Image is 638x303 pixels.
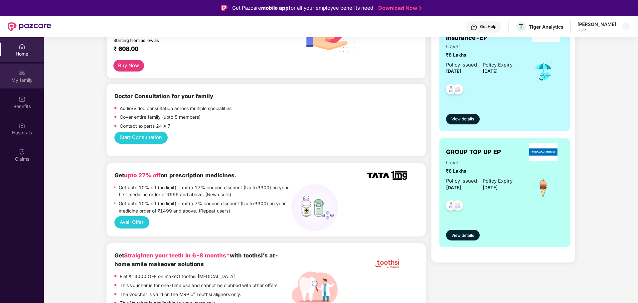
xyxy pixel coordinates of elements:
img: svg+xml;base64,PHN2ZyBpZD0iSGVscC0zMngzMiIgeG1sbnM9Imh0dHA6Ly93d3cudzMub3JnLzIwMDAvc3ZnIiB3aWR0aD... [471,24,477,31]
div: Get Pazcare for all your employee benefits need [232,4,373,12]
p: Cover entire family (upto 5 members) [120,114,201,121]
img: New Pazcare Logo [8,22,51,31]
strong: mobile app [261,5,289,11]
img: svg+xml;base64,PHN2ZyB4bWxucz0iaHR0cDovL3d3dy53My5vcmcvMjAwMC9zdmciIHdpZHRoPSI0OC45NDMiIGhlaWdodD... [450,198,466,215]
img: Logo [221,5,228,11]
img: svg+xml;base64,PHN2ZyBpZD0iSG9zcGl0YWxzIiB4bWxucz0iaHR0cDovL3d3dy53My5vcmcvMjAwMC9zdmciIHdpZHRoPS... [19,122,25,129]
b: Get with toothsi’s at-home smile makeover solutions [114,252,278,267]
div: Policy issued [446,61,477,69]
div: Tiger Analytics [529,24,563,30]
p: Contact experts 24 X 7 [120,123,171,130]
img: Stroke [419,5,422,12]
img: svg+xml;base64,PHN2ZyB3aWR0aD0iMjAiIGhlaWdodD0iMjAiIHZpZXdCb3g9IjAgMCAyMCAyMCIgZmlsbD0ibm9uZSIgeG... [19,70,25,76]
img: medicines%20(1).png [291,184,338,231]
span: [DATE] [446,69,461,74]
img: svg+xml;base64,PHN2ZyB4bWxucz0iaHR0cDovL3d3dy53My5vcmcvMjAwMC9zdmciIHdpZHRoPSI0OC45NDMiIGhlaWdodD... [450,82,466,98]
div: Policy issued [446,177,477,185]
span: [DATE] [446,185,461,190]
span: [DATE] [483,69,498,74]
div: Policy Expiry [483,61,513,69]
span: GROUP TOP UP EP [446,147,501,157]
a: Download Now [378,5,420,12]
img: svg+xml;base64,PHN2ZyBpZD0iSG9tZSIgeG1sbnM9Imh0dHA6Ly93d3cudzMub3JnLzIwMDAvc3ZnIiB3aWR0aD0iMjAiIG... [19,43,25,50]
span: ₹8 Lakhs [446,52,513,59]
span: ₹8 Lakhs [446,168,513,175]
p: Get upto 10% off (no limit) + extra 7% coupon discount (Up to ₹300) on your medicine order of ₹14... [119,200,291,215]
div: User [577,27,616,33]
img: icon [532,176,555,199]
span: [DATE] [483,185,498,190]
div: Get Help [480,24,496,29]
p: This voucher is for one-time use and cannot be clubbed with other offers. [120,282,279,289]
div: Starting from as low as [113,38,263,43]
div: [PERSON_NAME] [577,21,616,27]
img: insurerLogo [529,143,558,161]
span: Cover [446,43,513,51]
img: svg+xml;base64,PHN2ZyBpZD0iQmVuZWZpdHMiIHhtbG5zPSJodHRwOi8vd3d3LnczLm9yZy8yMDAwL3N2ZyIgd2lkdGg9Ij... [19,96,25,102]
span: View details [451,232,474,239]
img: svg+xml;base64,PHN2ZyBpZD0iQ2xhaW0iIHhtbG5zPSJodHRwOi8vd3d3LnczLm9yZy8yMDAwL3N2ZyIgd2lkdGg9IjIwIi... [19,148,25,155]
span: T [519,23,523,31]
div: ₹ 608.00 [113,45,285,53]
b: Get on prescription medicines. [114,172,236,179]
img: svg+xml;base64,PHN2ZyB4bWxucz0iaHR0cDovL3d3dy53My5vcmcvMjAwMC9zdmciIHdpZHRoPSI0OC45NDMiIGhlaWdodD... [443,82,459,98]
span: upto 27% off [124,172,161,179]
span: View details [451,116,474,122]
img: icon [533,61,554,82]
p: Get upto 10% off (no limit) + extra 17% coupon discount (Up to ₹300) on your first medicine order... [119,184,291,199]
p: Flat ₹13000 OFF on makeO toothsi [MEDICAL_DATA] [120,273,235,280]
img: tootshi.png [367,251,407,277]
p: Audio/Video consultation across multiple specialities [120,105,232,112]
span: Cover [446,159,513,167]
button: Buy Now [113,60,144,72]
b: Doctor Consultation for your family [114,93,213,99]
img: svg+xml;base64,PHN2ZyBpZD0iRHJvcGRvd24tMzJ4MzIiIHhtbG5zPSJodHRwOi8vd3d3LnczLm9yZy8yMDAwL3N2ZyIgd2... [623,24,629,29]
p: The voucher is valid on the MRP of Toothsi aligners only. [120,291,241,298]
button: Avail Offer [114,216,149,228]
div: Policy Expiry [483,177,513,185]
span: Straighten your teeth in 6-8 months* [124,252,230,259]
button: View details [446,230,480,240]
button: View details [446,114,480,124]
button: Start Consultation [114,132,168,144]
img: svg+xml;base64,PHN2ZyB4bWxucz0iaHR0cDovL3d3dy53My5vcmcvMjAwMC9zdmciIHdpZHRoPSI0OC45NDMiIGhlaWdodD... [443,198,459,215]
img: TATA_1mg_Logo.png [367,171,407,180]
